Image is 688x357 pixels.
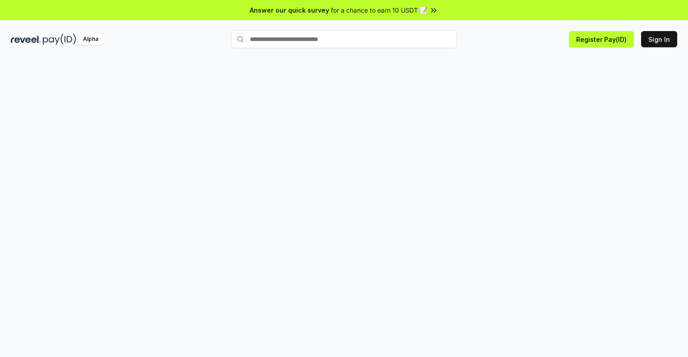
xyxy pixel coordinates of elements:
[43,34,76,45] img: pay_id
[250,5,329,15] span: Answer our quick survey
[11,34,41,45] img: reveel_dark
[569,31,634,47] button: Register Pay(ID)
[78,34,103,45] div: Alpha
[331,5,427,15] span: for a chance to earn 10 USDT 📝
[641,31,677,47] button: Sign In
